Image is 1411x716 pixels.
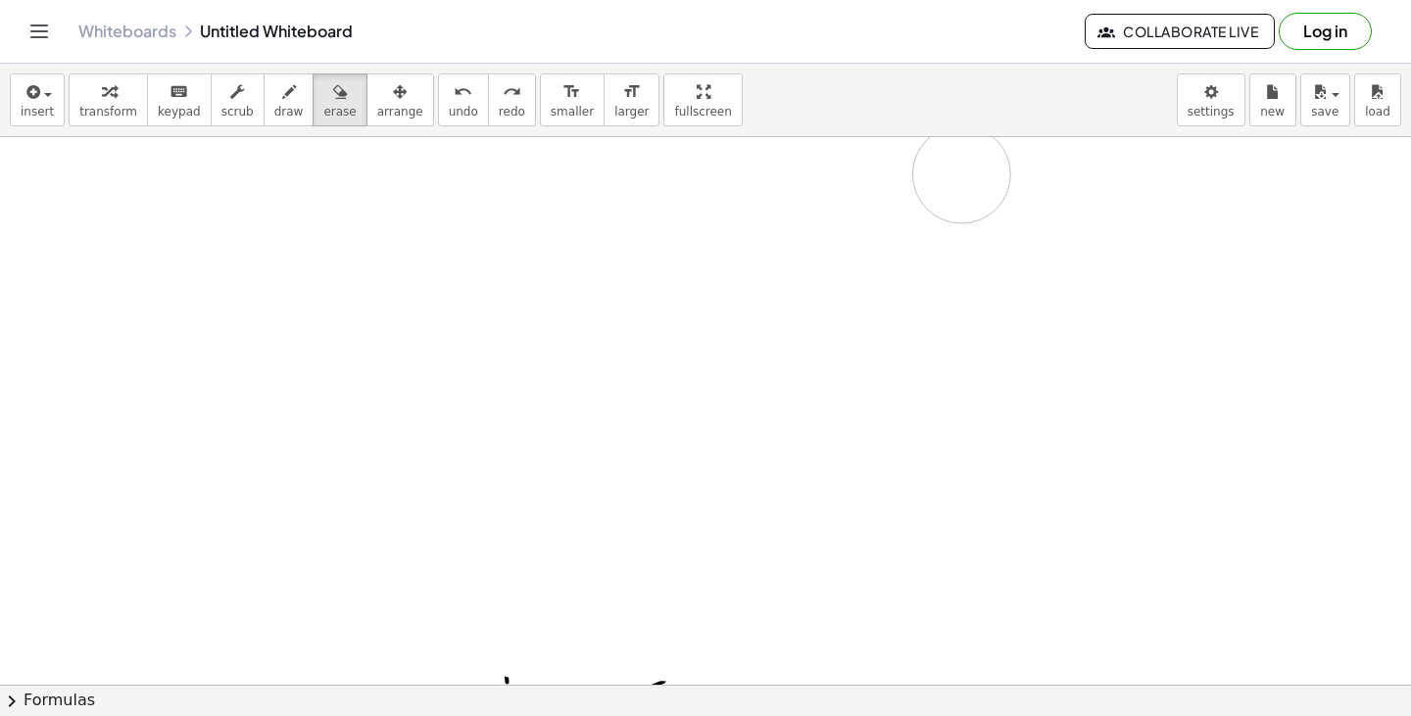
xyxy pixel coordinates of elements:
[264,73,315,126] button: draw
[503,80,521,104] i: redo
[10,73,65,126] button: insert
[488,73,536,126] button: redoredo
[313,73,366,126] button: erase
[1365,105,1390,119] span: load
[551,105,594,119] span: smaller
[622,80,641,104] i: format_size
[24,16,55,47] button: Toggle navigation
[1249,73,1296,126] button: new
[540,73,605,126] button: format_sizesmaller
[274,105,304,119] span: draw
[454,80,472,104] i: undo
[323,105,356,119] span: erase
[366,73,434,126] button: arrange
[211,73,265,126] button: scrub
[147,73,212,126] button: keyboardkeypad
[377,105,423,119] span: arrange
[674,105,731,119] span: fullscreen
[438,73,489,126] button: undoundo
[1354,73,1401,126] button: load
[21,105,54,119] span: insert
[1311,105,1338,119] span: save
[614,105,649,119] span: larger
[69,73,148,126] button: transform
[79,105,137,119] span: transform
[1300,73,1350,126] button: save
[1260,105,1285,119] span: new
[158,105,201,119] span: keypad
[562,80,581,104] i: format_size
[1188,105,1235,119] span: settings
[604,73,659,126] button: format_sizelarger
[1279,13,1372,50] button: Log in
[1177,73,1245,126] button: settings
[170,80,188,104] i: keyboard
[221,105,254,119] span: scrub
[663,73,742,126] button: fullscreen
[1085,14,1275,49] button: Collaborate Live
[499,105,525,119] span: redo
[449,105,478,119] span: undo
[1101,23,1258,40] span: Collaborate Live
[78,22,176,41] a: Whiteboards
